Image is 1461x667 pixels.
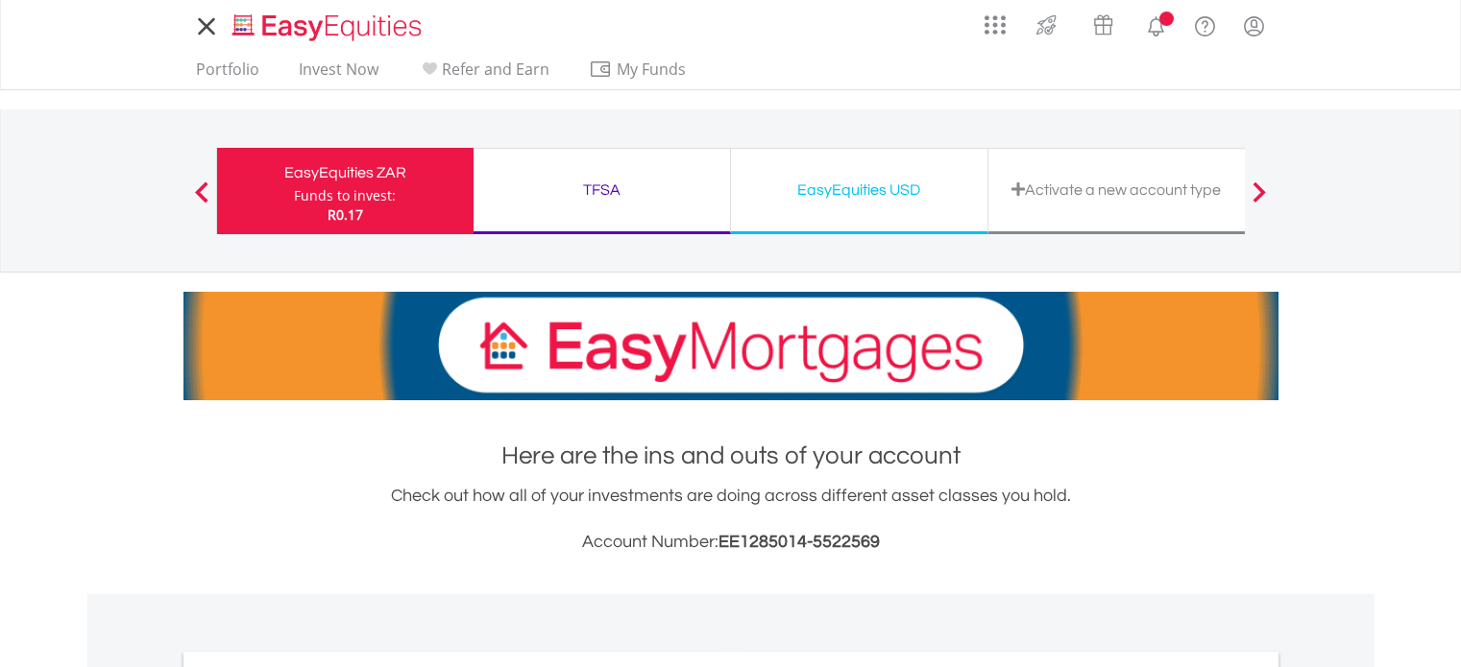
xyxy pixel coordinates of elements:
div: TFSA [485,177,718,203]
span: R0.17 [328,205,363,224]
a: AppsGrid [972,5,1018,36]
a: Vouchers [1075,5,1132,40]
a: Notifications [1132,5,1181,43]
a: Home page [225,5,429,43]
img: EasyMortage Promotion Banner [183,292,1278,400]
div: EasyEquities USD [743,177,976,203]
h1: Here are the ins and outs of your account [183,439,1278,473]
img: grid-menu-icon.svg [985,14,1006,36]
div: EasyEquities ZAR [229,159,462,186]
a: Portfolio [188,60,267,89]
div: Funds to invest: [294,186,396,205]
span: My Funds [589,57,715,82]
div: Check out how all of your investments are doing across different asset classes you hold. [183,483,1278,556]
a: Refer and Earn [410,60,557,89]
span: Refer and Earn [442,59,549,80]
h3: Account Number: [183,529,1278,556]
a: My Profile [1230,5,1278,47]
span: EE1285014-5522569 [718,533,880,551]
img: thrive-v2.svg [1031,10,1062,40]
a: Invest Now [291,60,386,89]
img: vouchers-v2.svg [1087,10,1119,40]
div: Activate a new account type [1000,177,1233,203]
img: EasyEquities_Logo.png [229,12,429,43]
a: FAQ's and Support [1181,5,1230,43]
